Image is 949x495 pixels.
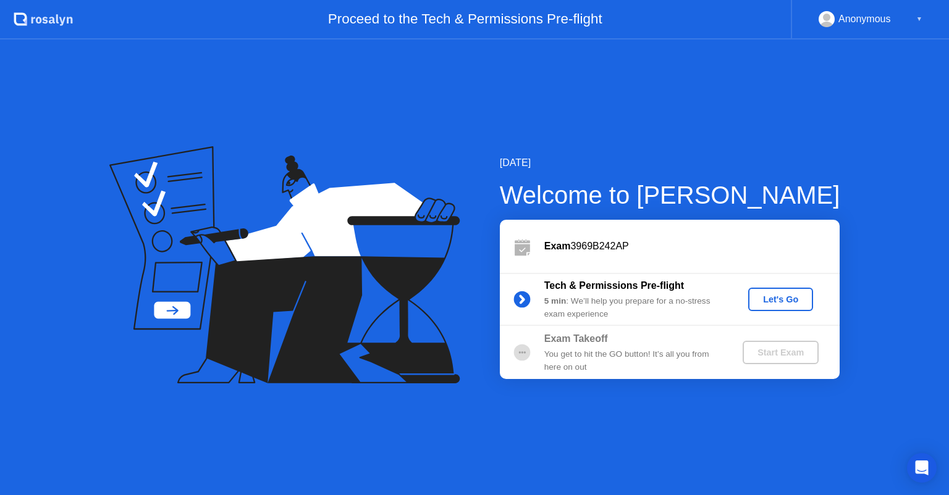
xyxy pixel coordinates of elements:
div: ▼ [916,11,922,27]
div: Let's Go [753,294,808,304]
div: Welcome to [PERSON_NAME] [500,177,840,214]
div: 3969B242AP [544,239,840,254]
b: Exam [544,241,571,251]
b: Exam Takeoff [544,333,608,344]
button: Start Exam [743,341,819,364]
div: Start Exam [748,347,814,357]
div: You get to hit the GO button! It’s all you from here on out [544,348,722,373]
div: : We’ll help you prepare for a no-stress exam experience [544,295,722,320]
div: Open Intercom Messenger [907,453,937,483]
div: Anonymous [838,11,891,27]
b: Tech & Permissions Pre-flight [544,280,684,291]
b: 5 min [544,296,567,306]
button: Let's Go [748,288,813,311]
div: [DATE] [500,156,840,170]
